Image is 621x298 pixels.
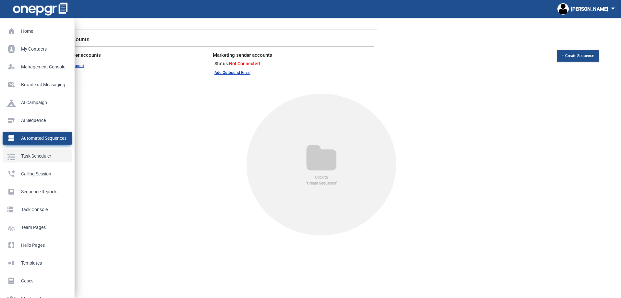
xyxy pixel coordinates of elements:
[214,61,229,66] span: Status:
[3,256,72,269] a: vertical_splitTemplates
[229,61,260,66] span: Not Connected
[6,98,66,107] p: AI Campaign
[13,3,67,16] img: one-pgr-logo-white.svg
[6,80,66,89] p: Broadcast messaging
[306,180,337,186] span: "Create Sequence"
[3,96,72,109] a: AI Campaign
[3,239,72,252] a: pagesHello Pages
[3,25,72,38] a: homeHome
[3,167,72,180] a: phone_forwardedCalling Session
[557,3,569,15] img: profile.jpg
[3,274,72,287] a: receiptCases
[6,169,66,179] p: Calling Session
[3,78,72,91] a: outgoing_mailBroadcast messaging
[213,52,367,59] div: Marketing sender accounts
[562,54,594,58] span: + Create Sequence
[6,276,66,286] p: Cases
[53,63,204,69] span: Add App Account
[3,114,72,127] a: dynamic_formAI Sequence
[6,133,66,143] p: Automated Sequences
[6,222,66,232] p: Team Pages
[6,62,66,72] p: Management Console
[45,33,374,47] div: Sender Accounts
[3,60,72,73] a: manage_accountsManagement Console
[52,52,206,59] div: Sales sender accounts
[3,203,72,216] a: dns_roundedTask Console
[6,44,66,54] p: My Contacts
[214,70,366,76] span: Add Outbound Email
[3,185,72,198] a: articleSequence Reports
[3,149,72,162] a: Task Scheduler
[6,205,66,214] p: Task Console
[6,151,66,161] p: Task Scheduler
[6,115,66,125] p: AI Sequence
[3,132,72,145] a: view_agendaAutomated Sequences
[608,4,618,13] mat-icon: arrow_drop_down
[557,50,599,62] button: + Create Sequence
[315,174,328,180] span: Click to
[3,42,72,55] a: contactsMy Contacts
[6,187,66,197] p: Sequence Reports
[6,26,66,36] p: Home
[3,221,72,234] a: Team Pages
[6,258,66,268] p: Templates
[6,240,66,250] p: Hello Pages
